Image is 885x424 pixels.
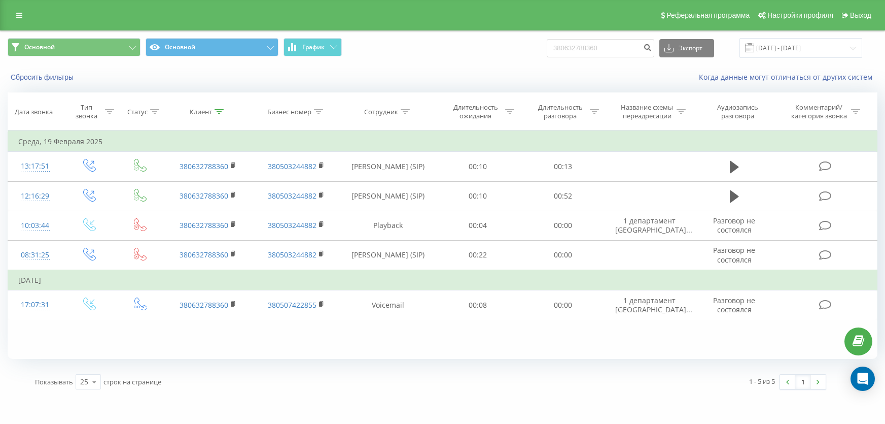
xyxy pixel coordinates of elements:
button: Экспорт [659,39,714,57]
td: Voicemail [340,290,435,320]
input: Поиск по номеру [547,39,654,57]
td: [DATE] [8,270,877,290]
div: 13:17:51 [18,156,52,176]
div: 1 - 5 из 5 [749,376,775,386]
span: строк на странице [103,377,161,386]
button: Основной [146,38,278,56]
a: 380632788360 [180,300,228,310]
a: 380503244882 [268,220,316,230]
div: 17:07:31 [18,295,52,315]
td: [PERSON_NAME] (SIP) [340,152,435,181]
a: 380632788360 [180,161,228,171]
td: 00:52 [520,181,605,211]
button: График [284,38,342,56]
td: 00:10 [436,181,520,211]
a: 380503244882 [268,191,316,201]
td: 00:00 [520,240,605,270]
span: График [302,44,325,51]
span: Настройки профиля [767,11,833,19]
button: Основной [8,38,140,56]
td: 00:00 [520,290,605,320]
div: Длительность разговора [533,103,587,120]
td: 00:13 [520,152,605,181]
a: 380503244882 [268,250,316,259]
td: Среда, 19 Февраля 2025 [8,132,877,152]
div: 12:16:29 [18,186,52,206]
div: Комментарий/категория звонка [789,103,848,120]
div: Название схемы переадресации [620,103,674,120]
span: Основной [24,43,55,51]
a: 380632788360 [180,250,228,259]
a: 380632788360 [180,191,228,201]
td: 00:04 [436,211,520,240]
a: 380507422855 [268,300,316,310]
a: 1 [795,375,810,389]
span: Реферальная программа [666,11,750,19]
span: Выход [850,11,871,19]
td: Playback [340,211,435,240]
a: 380632788360 [180,220,228,230]
span: Разговор не состоялся [713,245,755,264]
td: 00:22 [436,240,520,270]
div: Статус [127,108,148,116]
div: Тип звонка [71,103,102,120]
div: Клиент [190,108,212,116]
td: 00:10 [436,152,520,181]
td: [PERSON_NAME] (SIP) [340,181,435,211]
div: Бизнес номер [267,108,311,116]
span: Разговор не состоялся [713,216,755,235]
button: Сбросить фильтры [8,73,79,82]
a: Когда данные могут отличаться от других систем [699,72,877,82]
span: 1 департамент [GEOGRAPHIC_DATA]... [615,216,692,235]
div: Сотрудник [364,108,398,116]
div: Open Intercom Messenger [851,367,875,391]
div: 08:31:25 [18,245,52,265]
span: Показывать [35,377,73,386]
td: 00:00 [520,211,605,240]
td: [PERSON_NAME] (SIP) [340,240,435,270]
div: Аудиозапись разговора [705,103,771,120]
a: 380503244882 [268,161,316,171]
td: 00:08 [436,290,520,320]
div: Длительность ожидания [448,103,503,120]
span: 1 департамент [GEOGRAPHIC_DATA]... [615,296,692,314]
div: 10:03:44 [18,216,52,236]
span: Разговор не состоялся [713,296,755,314]
div: 25 [80,377,88,387]
div: Дата звонка [15,108,53,116]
